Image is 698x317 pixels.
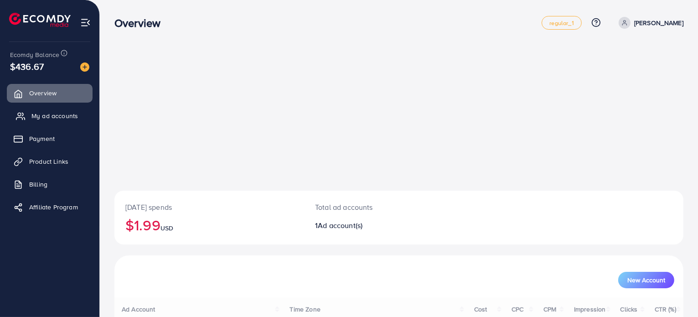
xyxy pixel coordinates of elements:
[29,180,47,189] span: Billing
[29,203,78,212] span: Affiliate Program
[615,17,683,29] a: [PERSON_NAME]
[7,130,93,148] a: Payment
[29,134,55,143] span: Payment
[7,198,93,216] a: Affiliate Program
[318,220,362,230] span: Ad account(s)
[315,221,435,230] h2: 1
[627,277,665,283] span: New Account
[80,17,91,28] img: menu
[542,16,581,30] a: regular_1
[7,107,93,125] a: My ad accounts
[114,16,168,30] h3: Overview
[315,202,435,213] p: Total ad accounts
[125,216,293,234] h2: $1.99
[7,175,93,193] a: Billing
[160,223,173,233] span: USD
[10,50,59,59] span: Ecomdy Balance
[634,17,683,28] p: [PERSON_NAME]
[9,13,71,27] img: logo
[618,272,674,288] button: New Account
[125,202,293,213] p: [DATE] spends
[29,88,57,98] span: Overview
[10,60,44,73] span: $436.67
[7,84,93,102] a: Overview
[549,20,574,26] span: regular_1
[7,152,93,171] a: Product Links
[31,111,78,120] span: My ad accounts
[80,62,89,72] img: image
[29,157,68,166] span: Product Links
